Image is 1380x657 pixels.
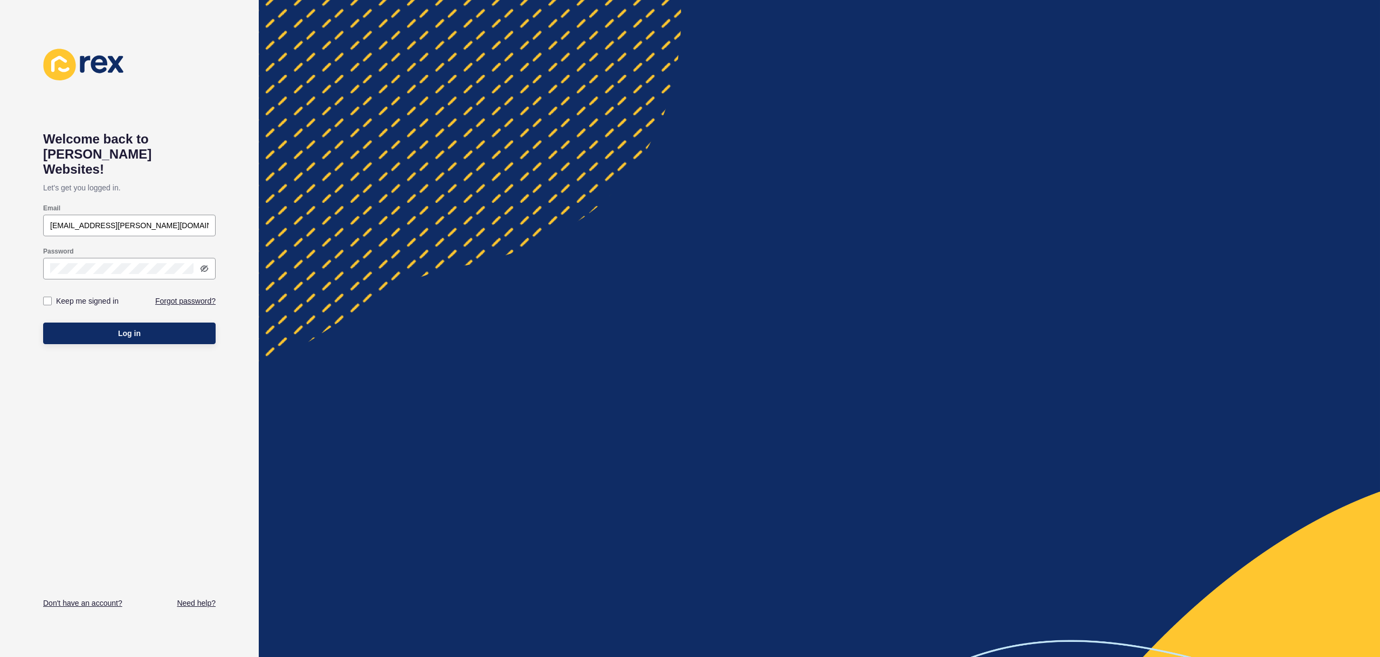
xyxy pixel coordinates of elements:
a: Forgot password? [155,296,216,306]
label: Password [43,247,74,256]
label: Keep me signed in [56,296,119,306]
button: Log in [43,323,216,344]
p: Let's get you logged in. [43,177,216,199]
input: e.g. name@company.com [50,220,209,231]
label: Email [43,204,60,213]
a: Don't have an account? [43,598,122,608]
span: Log in [118,328,141,339]
h1: Welcome back to [PERSON_NAME] Websites! [43,132,216,177]
a: Need help? [177,598,216,608]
